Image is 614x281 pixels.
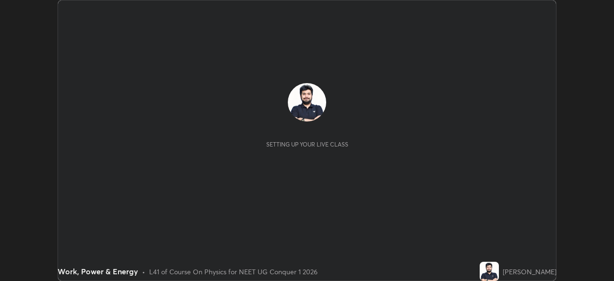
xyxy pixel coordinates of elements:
div: [PERSON_NAME] [503,267,556,277]
div: L41 of Course On Physics for NEET UG Conquer 1 2026 [149,267,318,277]
div: • [142,267,145,277]
div: Work, Power & Energy [58,266,138,277]
img: 28681843d65944dd995427fb58f58e2f.jpg [288,83,326,122]
div: Setting up your live class [266,141,348,148]
img: 28681843d65944dd995427fb58f58e2f.jpg [480,262,499,281]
